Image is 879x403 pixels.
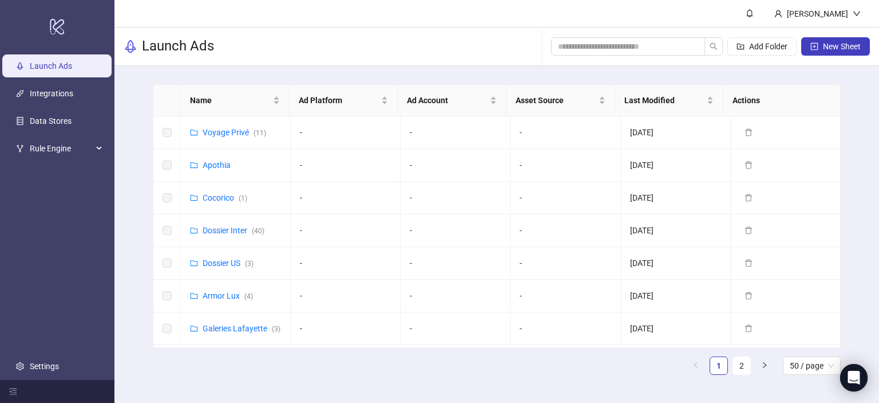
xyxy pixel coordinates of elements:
li: Next Page [755,357,774,375]
div: Open Intercom Messenger [840,364,868,392]
th: Asset Source [506,85,615,116]
a: Voyage Privé(11) [203,128,266,137]
span: search [710,42,718,50]
th: Last Modified [615,85,724,116]
td: [DATE] [621,247,731,280]
span: ( 11 ) [254,129,266,137]
span: bell [746,9,754,17]
td: - [510,182,620,214]
td: - [510,247,620,280]
span: Ad Account [407,94,488,107]
td: - [291,149,401,182]
span: delete [745,161,753,169]
td: - [291,247,401,280]
span: delete [745,128,753,136]
td: - [401,214,510,247]
span: delete [745,194,753,202]
a: Apothia [203,161,231,170]
a: 2 [733,357,750,374]
div: [PERSON_NAME] [782,7,853,20]
th: Actions [723,85,832,116]
li: 1 [710,357,728,375]
td: - [401,182,510,214]
td: [DATE] [621,214,731,247]
td: - [291,280,401,312]
span: ( 1 ) [239,194,247,202]
span: New Sheet [823,42,861,51]
span: Ad Platform [299,94,379,107]
span: delete [745,259,753,267]
td: - [291,116,401,149]
td: - [510,312,620,345]
td: - [510,280,620,312]
button: Add Folder [727,37,797,56]
button: left [687,357,705,375]
a: Integrations [30,89,73,98]
span: folder [190,161,198,169]
h3: Launch Ads [142,37,214,56]
a: Dossier Inter(40) [203,226,264,235]
th: Ad Account [398,85,506,116]
span: folder [190,259,198,267]
span: plus-square [810,42,818,50]
td: - [510,214,620,247]
td: [DATE] [621,312,731,345]
td: - [510,345,620,378]
span: delete [745,226,753,234]
a: Launch Ads [30,61,72,71]
th: Name [181,85,290,116]
td: - [401,345,510,378]
li: 2 [732,357,751,375]
span: fork [16,144,24,152]
span: Add Folder [749,42,787,51]
span: ( 4 ) [244,292,253,300]
span: user [774,10,782,18]
td: - [401,116,510,149]
a: Settings [30,362,59,371]
a: Armor Lux(4) [203,291,253,300]
span: Last Modified [624,94,705,107]
td: - [291,345,401,378]
td: - [510,116,620,149]
a: Galeries Lafayette(3) [203,324,280,333]
button: New Sheet [801,37,870,56]
span: folder-add [737,42,745,50]
span: delete [745,292,753,300]
span: folder [190,324,198,332]
td: - [291,312,401,345]
span: Rule Engine [30,137,93,160]
span: Name [190,94,271,107]
a: Data Stores [30,116,72,126]
div: Page Size [783,357,841,375]
td: [DATE] [621,280,731,312]
a: Cocorico(1) [203,193,247,202]
span: ( 40 ) [252,227,264,235]
td: - [510,149,620,182]
span: delete [745,324,753,332]
td: - [401,247,510,280]
td: [DATE] [621,149,731,182]
span: folder [190,292,198,300]
td: [DATE] [621,182,731,214]
a: Dossier US(3) [203,259,254,268]
td: [DATE] [621,116,731,149]
span: folder [190,226,198,234]
span: folder [190,194,198,202]
span: right [761,362,768,369]
td: - [291,214,401,247]
span: ( 3 ) [245,260,254,268]
span: ( 3 ) [272,325,280,333]
li: Previous Page [687,357,705,375]
button: right [755,357,774,375]
td: - [291,182,401,214]
td: - [401,149,510,182]
span: rocket [124,40,137,53]
span: folder [190,128,198,136]
td: - [401,280,510,312]
span: left [692,362,699,369]
span: menu-fold [9,388,17,396]
th: Ad Platform [290,85,398,116]
td: [DATE] [621,345,731,378]
span: down [853,10,861,18]
td: - [401,312,510,345]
